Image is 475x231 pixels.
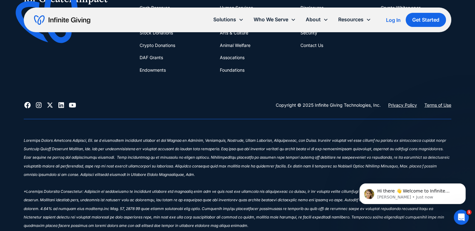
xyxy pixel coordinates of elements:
[350,170,475,214] iframe: Intercom notifications message
[139,39,175,52] a: Crypto Donations
[301,13,333,26] div: About
[467,210,472,215] span: 1
[338,15,364,24] div: Resources
[276,101,381,109] div: Copyright © 2025 Infinite Giving Technologies, Inc.
[139,27,173,39] a: Stock Donations
[454,210,469,225] iframe: Intercom live chat
[139,2,170,14] a: Cash Reserves
[220,2,253,14] a: Human Services
[300,2,324,14] a: Disclosures
[220,39,250,52] a: Animal Welfare
[388,101,417,109] a: Privacy Policy
[213,15,236,24] div: Solutions
[386,18,401,23] div: Log In
[249,13,301,26] div: Who We Serve
[300,27,317,39] a: Security
[34,15,90,25] a: home
[381,2,420,14] a: Crypto Whitepaper
[424,101,451,109] a: Terms of Use
[208,13,249,26] div: Solutions
[139,64,166,76] a: Endowments
[220,64,245,76] a: Foundations
[220,27,248,39] a: Arts & Culture
[386,16,401,24] a: Log In
[254,15,288,24] div: Who We Serve
[139,51,163,64] a: DAF Grants
[306,15,321,24] div: About
[24,129,451,138] div: ‍ ‍ ‍
[300,39,323,52] a: Contact Us
[406,13,446,27] a: Get Started
[333,13,376,26] div: Resources
[220,51,245,64] a: Assocations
